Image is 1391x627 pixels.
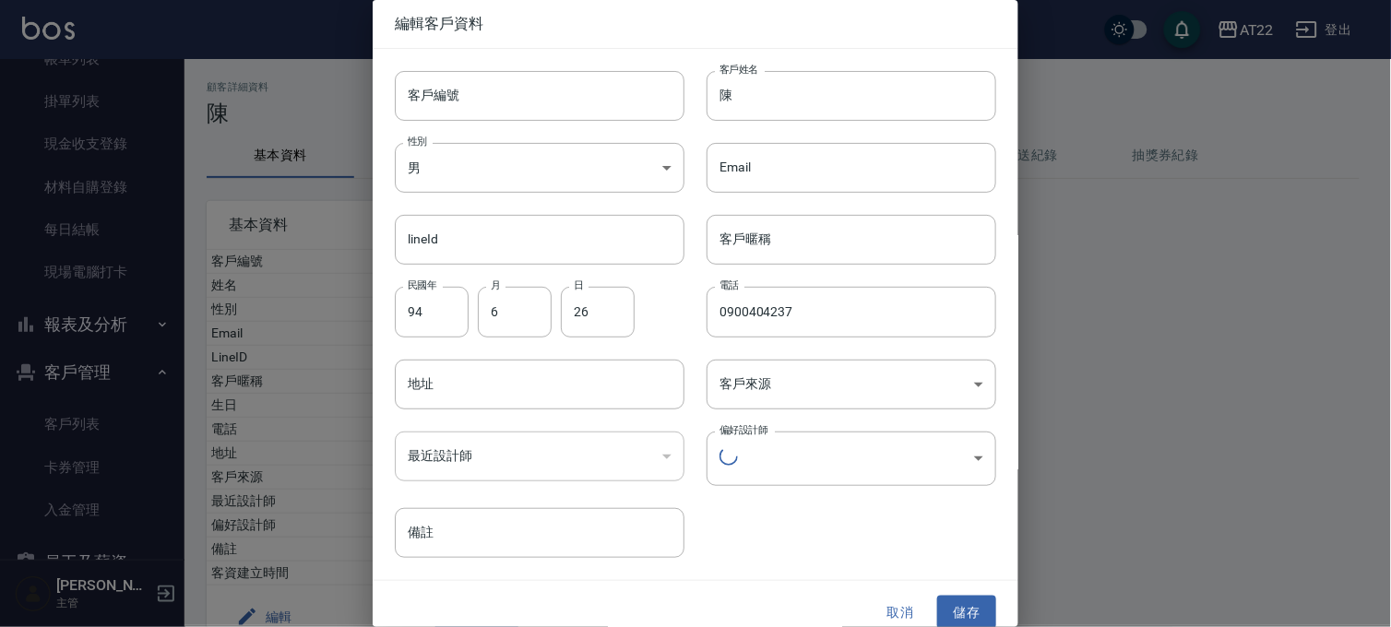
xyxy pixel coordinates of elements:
label: 客戶姓名 [719,63,758,77]
label: 性別 [408,135,427,148]
div: 男 [395,143,684,193]
label: 月 [491,278,500,292]
label: 日 [574,278,583,292]
span: 編輯客戶資料 [395,15,996,33]
label: 民國年 [408,278,436,292]
label: 電話 [719,278,739,292]
label: 偏好設計師 [719,423,767,437]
